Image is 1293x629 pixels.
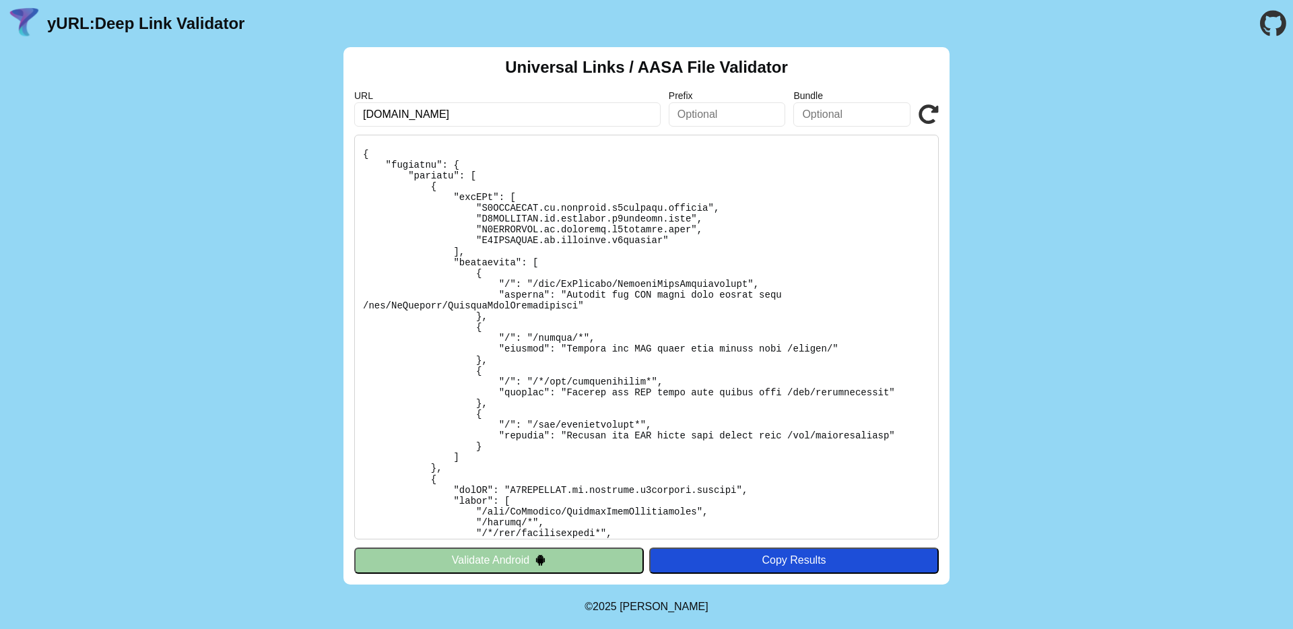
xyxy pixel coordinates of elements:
[535,554,546,566] img: droidIcon.svg
[669,102,786,127] input: Optional
[354,548,644,573] button: Validate Android
[793,102,910,127] input: Optional
[585,585,708,629] footer: ©
[354,102,661,127] input: Required
[669,90,786,101] label: Prefix
[593,601,617,612] span: 2025
[620,601,708,612] a: Michael Ibragimchayev's Personal Site
[793,90,910,101] label: Bundle
[47,14,244,33] a: yURL:Deep Link Validator
[649,548,939,573] button: Copy Results
[7,6,42,41] img: yURL Logo
[505,58,788,77] h2: Universal Links / AASA File Validator
[354,135,939,539] pre: Lorem ipsu do: sitam://consectetura.el/.sedd-eiusm/tempo-inc-utla-etdoloremag Al Enimadmi: Veni Q...
[656,554,932,566] div: Copy Results
[354,90,661,101] label: URL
